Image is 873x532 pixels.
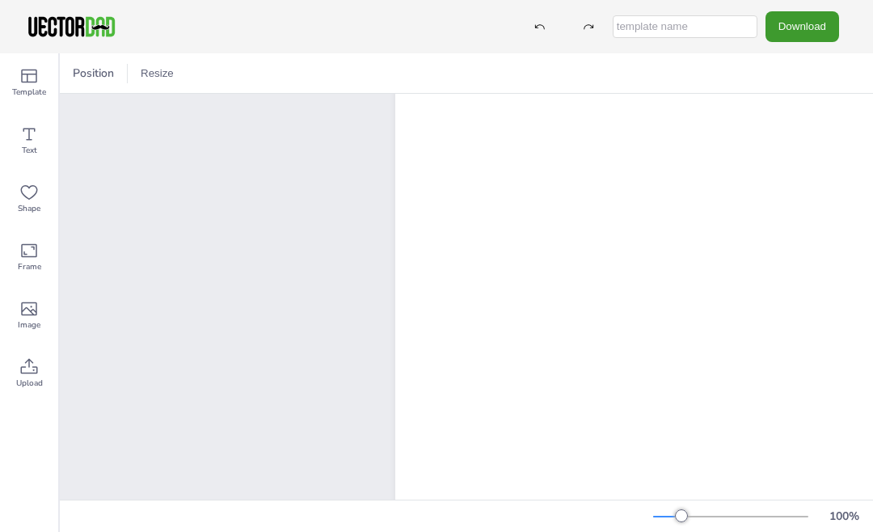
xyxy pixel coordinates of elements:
span: Image [18,319,40,331]
button: Resize [134,61,180,87]
input: template name [613,15,757,38]
img: VectorDad-1.png [26,15,117,39]
span: Upload [16,377,43,390]
span: Frame [18,260,41,273]
button: Download [765,11,839,41]
span: Template [12,86,46,99]
span: Text [22,144,37,157]
div: 100 % [824,509,863,524]
span: Shape [18,202,40,215]
span: Position [70,65,117,81]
